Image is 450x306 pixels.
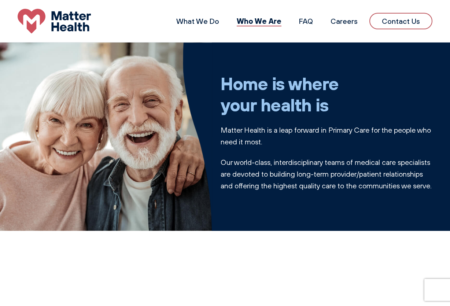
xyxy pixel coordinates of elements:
[237,16,281,26] a: Who We Are
[299,16,313,26] a: FAQ
[221,124,432,148] p: Matter Health is a leap forward in Primary Care for the people who need it most.
[221,156,432,192] p: Our world-class, interdisciplinary teams of medical care specialists are devoted to building long...
[176,16,219,26] a: What We Do
[331,16,358,26] a: Careers
[369,13,432,29] a: Contact Us
[221,73,432,115] h1: Home is where your health is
